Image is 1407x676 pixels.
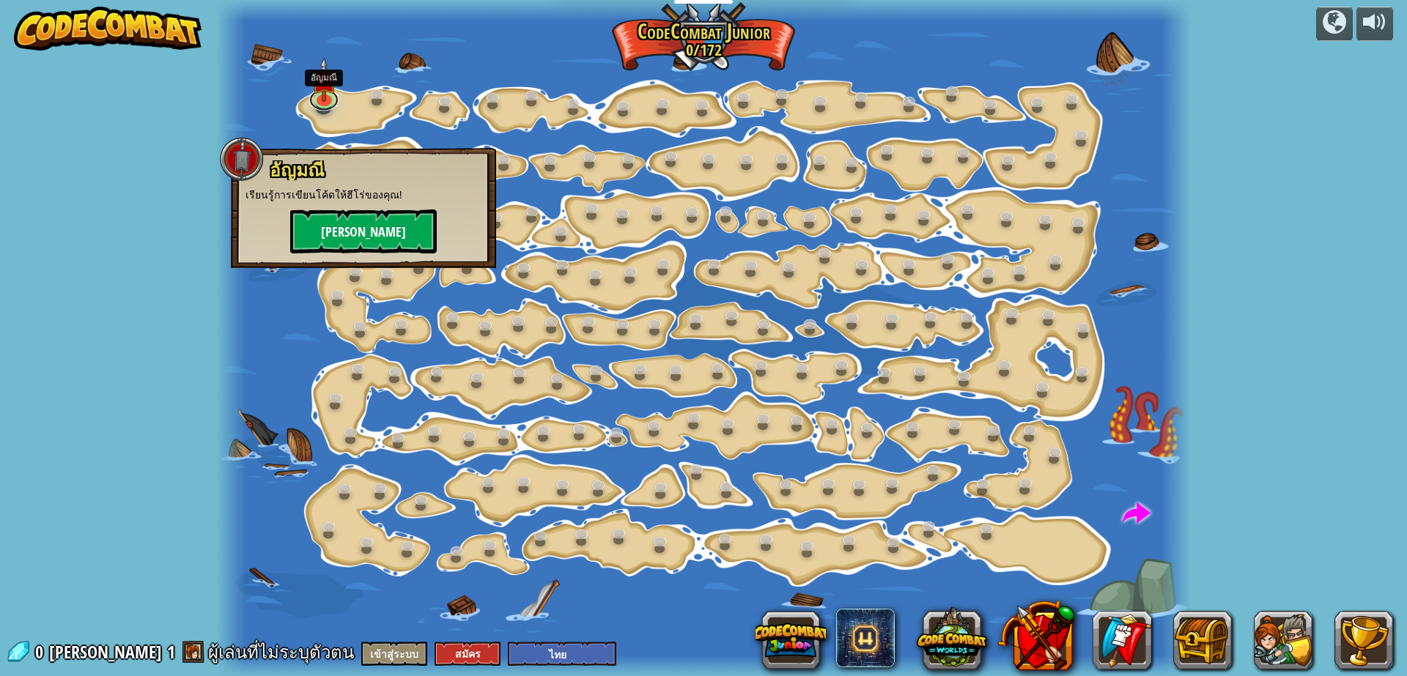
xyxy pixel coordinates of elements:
[167,640,175,664] span: 1
[435,642,501,666] button: สมัคร
[35,640,48,664] span: 0
[49,640,162,664] span: [PERSON_NAME]
[208,640,354,664] span: ผู้เล่นที่ไม่ระบุตัวตน
[311,58,336,102] img: level-banner-unstarted.png
[245,187,481,202] p: เรียนรู้การเขียนโค้ดให้ฮีโร่ของคุณ!
[1316,7,1353,41] button: แคมเปญ
[290,209,437,253] button: [PERSON_NAME]
[361,642,427,666] button: เข้าสู่ระบบ
[1356,7,1393,41] button: ปรับระดับเสียง
[14,7,202,51] img: CodeCombat - Learn how to code by playing a game
[270,157,325,182] span: อัญมณี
